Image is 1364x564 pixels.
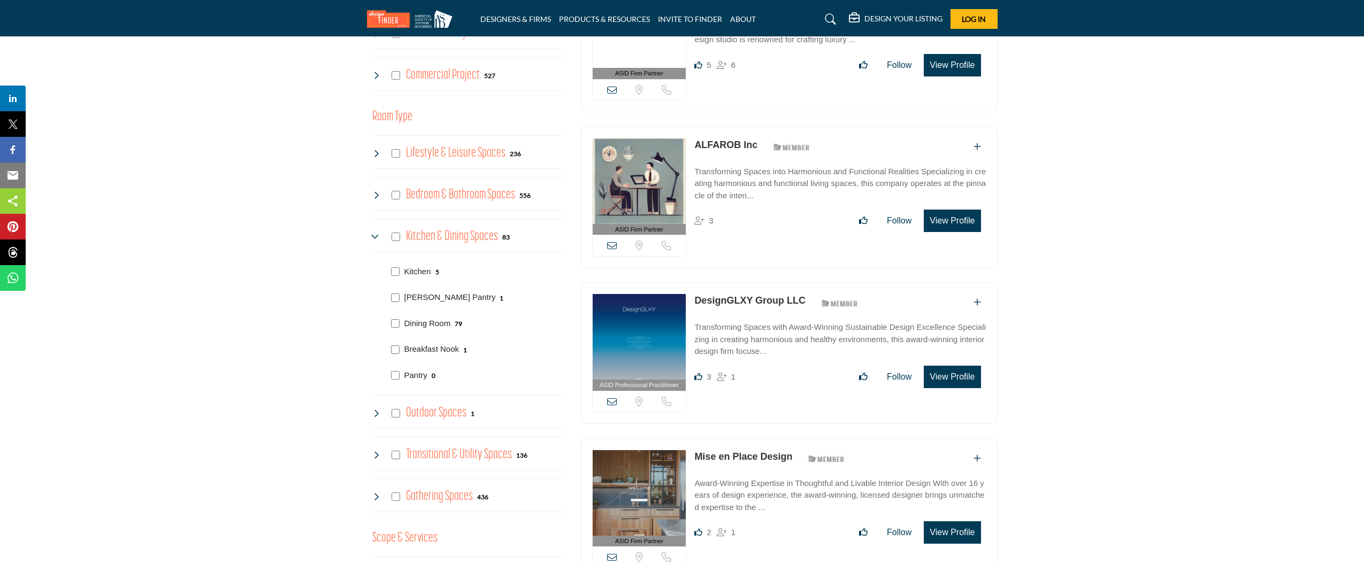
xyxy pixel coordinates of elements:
input: Select Dining Room checkbox [391,319,400,328]
div: 1 Results For Outdoor Spaces [471,408,474,418]
span: Log In [962,14,986,24]
b: 436 [477,493,488,501]
input: Select Kitchen checkbox [391,267,400,276]
a: Award-Winning Expertise in Thoughtful and Livable Interior Design With over 16 years of design ex... [694,471,986,514]
button: View Profile [924,521,980,544]
p: Kitchen: Food preparation and cooking area [404,266,431,278]
i: Likes [694,528,702,536]
div: Followers [694,214,713,227]
p: Butler's Pantry: Preparation and storage area between kitchen and dining room [404,291,496,304]
img: ALFAROB Inc [593,138,686,224]
div: 0 Results For Pantry [432,370,435,380]
div: 79 Results For Dining Room [455,319,462,328]
input: Select Butler's Pantry checkbox [391,293,400,302]
h4: Commercial Project: Involve the design, construction, or renovation of spaces used for business p... [406,66,480,84]
p: Mise en Place Design [694,450,792,464]
button: Like listing [852,55,875,76]
h4: Lifestyle & Leisure Spaces: Lifestyle & Leisure Spaces [406,144,505,163]
div: 83 Results For Kitchen & Dining Spaces [502,232,510,242]
div: Followers [717,526,735,539]
img: ASID Members Badge Icon [768,141,816,154]
img: Site Logo [367,10,458,28]
p: DesignGLXY Group LLC [694,293,806,308]
input: Select Outdoor Spaces checkbox [392,409,400,418]
a: Mise en Place Design [694,451,792,462]
a: Add To List [974,142,981,151]
button: View Profile [924,54,980,76]
img: ASID Members Badge Icon [816,296,864,310]
h4: Outdoor Spaces: Outdoor Spaces [406,404,466,422]
span: ASID Professional Practitioner [600,381,679,390]
input: Select Kitchen & Dining Spaces checkbox [392,233,400,241]
input: Select Transitional & Utility Spaces checkbox [392,451,400,459]
p: Dining Room: Stylish entertainment areas [404,318,451,330]
span: ASID Firm Partner [615,69,663,78]
span: 2 [707,528,711,537]
span: 5 [707,60,711,69]
p: ALFAROB Inc [694,138,757,152]
a: Add To List [974,298,981,307]
button: Like listing [852,522,875,543]
button: Room Type [372,107,412,127]
div: 556 Results For Bedroom & Bathroom Spaces [519,190,531,200]
button: Like listing [852,210,875,231]
i: Likes [694,61,702,69]
span: ASID Firm Partner [615,537,663,546]
p: Pantry: Storage area for food and kitchen supplies [404,369,427,382]
h4: Kitchen & Dining Spaces: Kitchen & Dining Spaces [406,227,498,246]
button: View Profile [924,210,980,232]
a: Add To List [974,454,981,463]
a: ALFAROB Inc [694,140,757,150]
span: 1 [731,372,735,381]
b: 1 [500,295,503,302]
h3: Scope & Services [372,528,438,548]
div: 1 Results For Butler's Pantry [500,293,503,303]
p: Transforming Spaces with Award-Winning Sustainable Design Excellence Specializing in creating har... [694,321,986,358]
button: View Profile [924,366,980,388]
button: Follow [880,366,918,388]
div: 5 Results For Kitchen [435,267,439,276]
b: 527 [484,72,495,80]
b: 5 [435,268,439,276]
div: 436 Results For Gathering Spaces [477,492,488,501]
div: Followers [717,59,735,72]
input: Select Breakfast Nook checkbox [391,345,400,354]
div: 236 Results For Lifestyle & Leisure Spaces [510,149,521,158]
div: 136 Results For Transitional & Utility Spaces [516,450,527,460]
a: ABOUT [730,14,756,24]
h4: Transitional & Utility Spaces: Transitional & Utility Spaces [406,445,512,464]
span: 3 [709,216,713,225]
a: ASID Firm Partner [593,450,686,547]
a: Transforming Spaces into Harmonious and Functional Realities Specializing in creating harmonious ... [694,159,986,202]
button: Log In [951,9,998,29]
button: Follow [880,55,918,76]
a: PRODUCTS & RESOURCES [559,14,650,24]
i: Likes [694,373,702,381]
input: Select Commercial Project checkbox [392,71,400,80]
div: DESIGN YOUR LISTING [849,13,942,26]
b: 1 [471,410,474,418]
a: DESIGNERS & FIRMS [480,14,551,24]
a: INVITE TO FINDER [658,14,722,24]
img: Mise en Place Design [593,450,686,536]
input: Select Lifestyle & Leisure Spaces checkbox [392,149,400,158]
p: Transforming Spaces into Harmonious and Functional Realities Specializing in creating harmonious ... [694,166,986,202]
div: Followers [717,370,735,383]
b: 236 [510,150,521,158]
b: 556 [519,192,531,199]
button: Like listing [852,366,875,388]
p: Award-Winning Expertise in Thoughtful and Livable Interior Design With over 16 years of design ex... [694,477,986,514]
h4: Gathering Spaces: Gathering Spaces [406,487,473,506]
input: Select Pantry checkbox [391,371,400,380]
h4: Bedroom & Bathroom Spaces: Bedroom & Bathroom Spaces [406,186,515,204]
div: 527 Results For Commercial Project [484,71,495,80]
div: 1 Results For Breakfast Nook [463,345,467,354]
input: Select Bedroom & Bathroom Spaces checkbox [392,191,400,199]
a: DesignGLXY Group LLC [694,295,806,306]
b: 79 [455,320,462,328]
img: DesignGLXY Group LLC [593,294,686,380]
span: 6 [731,60,735,69]
a: ASID Firm Partner [593,138,686,235]
span: 3 [707,372,711,381]
input: Select Gathering Spaces checkbox [392,492,400,501]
